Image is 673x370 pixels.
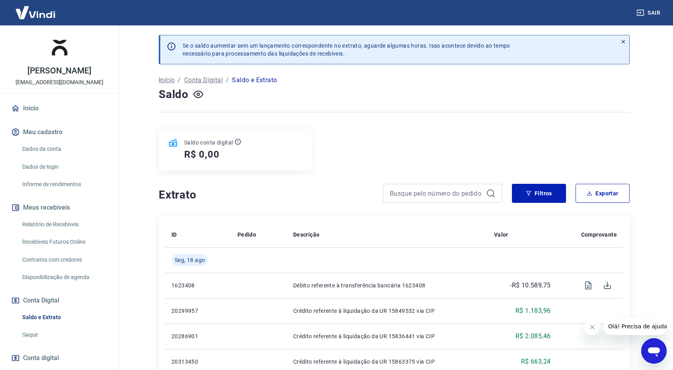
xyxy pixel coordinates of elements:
a: Recebíveis Futuros Online [19,234,109,250]
a: Contratos com credores [19,252,109,268]
iframe: Fechar mensagem [584,319,600,335]
button: Conta Digital [10,292,109,309]
p: Se o saldo aumentar sem um lançamento correspondente no extrato, aguarde algumas horas. Isso acon... [183,42,510,58]
a: Saque [19,327,109,343]
p: / [178,75,181,85]
span: Download [598,276,617,295]
a: Disponibilização de agenda [19,269,109,285]
p: 20299957 [171,307,225,315]
button: Exportar [576,184,630,203]
p: R$ 2.085,46 [515,331,550,341]
p: / [226,75,229,85]
a: Informe de rendimentos [19,176,109,193]
iframe: Mensagem da empresa [603,318,667,335]
a: Início [10,100,109,117]
p: ID [171,231,177,239]
p: 1623408 [171,281,225,289]
a: Conta Digital [184,75,223,85]
a: Dados da conta [19,141,109,157]
iframe: Botão para abrir a janela de mensagens [641,338,667,364]
span: Olá! Precisa de ajuda? [5,6,67,12]
p: R$ 663,24 [521,357,551,366]
img: 1e742738-2d19-4e1d-8a99-6b5a5b75d04c.jpeg [44,32,76,64]
a: Início [159,75,175,85]
p: Comprovante [581,231,617,239]
p: [PERSON_NAME] [27,67,91,75]
h5: R$ 0,00 [184,148,220,161]
p: R$ 1.183,96 [515,306,550,316]
h4: Extrato [159,187,373,203]
p: Saldo e Extrato [232,75,277,85]
p: -R$ 10.589,75 [510,281,550,290]
p: [EMAIL_ADDRESS][DOMAIN_NAME] [16,78,103,87]
a: Saldo e Extrato [19,309,109,326]
span: Seg, 18 ago [175,256,205,264]
button: Meus recebíveis [10,199,109,216]
span: Conta digital [23,353,59,364]
img: Vindi [10,0,61,25]
p: Débito referente à transferência bancária 1623408 [293,281,481,289]
a: Dados de login [19,159,109,175]
a: Conta digital [10,349,109,367]
p: Crédito referente à liquidação da UR 15849532 via CIP [293,307,481,315]
button: Meu cadastro [10,123,109,141]
a: Relatório de Recebíveis [19,216,109,233]
p: Saldo conta digital [184,139,233,146]
h4: Saldo [159,87,189,102]
p: Crédito referente à liquidação da UR 15836441 via CIP [293,332,481,340]
p: Descrição [293,231,320,239]
p: Valor [494,231,508,239]
button: Sair [635,6,663,20]
button: Filtros [512,184,566,203]
input: Busque pelo número do pedido [390,187,483,199]
p: 20286901 [171,332,225,340]
p: 20313450 [171,358,225,366]
p: Pedido [237,231,256,239]
p: Crédito referente à liquidação da UR 15863375 via CIP [293,358,481,366]
span: Visualizar [579,276,598,295]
